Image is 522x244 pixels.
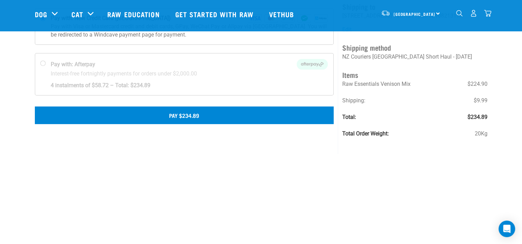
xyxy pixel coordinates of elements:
[262,0,303,28] a: Vethub
[342,53,487,61] p: NZ Couriers [GEOGRAPHIC_DATA] Short Haul - [DATE]
[473,96,487,105] span: $9.99
[342,97,365,104] span: Shipping:
[456,10,463,17] img: home-icon-1@2x.png
[474,130,487,138] span: 20Kg
[342,69,487,80] h4: Items
[467,80,487,88] span: $224.90
[71,9,83,19] a: Cat
[35,106,334,124] button: Pay $234.89
[381,10,390,16] img: van-moving.png
[342,42,487,53] h4: Shipping method
[100,0,168,28] a: Raw Education
[35,9,47,19] a: Dog
[342,26,352,33] a: Edit
[342,114,356,120] strong: Total:
[484,10,491,17] img: home-icon@2x.png
[470,10,477,17] img: user.png
[467,113,487,121] span: $234.89
[168,0,262,28] a: Get started with Raw
[342,130,389,137] strong: Total Order Weight:
[394,13,435,15] span: [GEOGRAPHIC_DATA]
[499,221,515,237] div: Open Intercom Messenger
[342,81,411,87] span: Raw Essentials Venison Mix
